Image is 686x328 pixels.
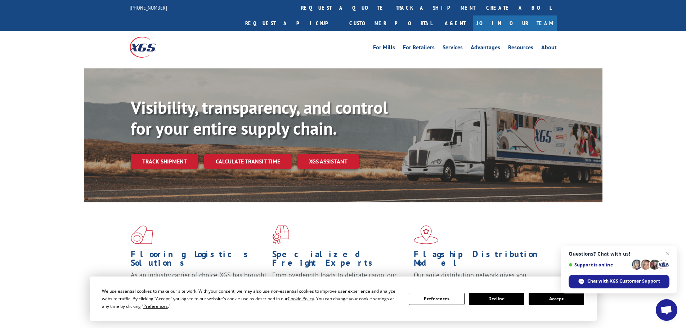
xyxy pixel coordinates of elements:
div: We use essential cookies to make our site work. With your consent, we may also use non-essential ... [102,287,400,310]
span: Our agile distribution network gives you nationwide inventory management on demand. [414,271,546,288]
a: Customer Portal [344,15,438,31]
a: Request a pickup [240,15,344,31]
span: Support is online [569,262,629,268]
div: Chat with XGS Customer Support [569,275,669,288]
button: Accept [529,293,584,305]
a: Calculate transit time [204,154,292,169]
img: xgs-icon-flagship-distribution-model-red [414,225,439,244]
a: For Retailers [403,45,435,53]
img: xgs-icon-total-supply-chain-intelligence-red [131,225,153,244]
span: Preferences [143,303,168,309]
span: Questions? Chat with us! [569,251,669,257]
a: Agent [438,15,473,31]
span: Cookie Policy [288,296,314,302]
h1: Flagship Distribution Model [414,250,550,271]
a: About [541,45,557,53]
span: Close chat [663,250,672,258]
button: Preferences [409,293,464,305]
span: Chat with XGS Customer Support [587,278,660,284]
h1: Flooring Logistics Solutions [131,250,267,271]
h1: Specialized Freight Experts [272,250,408,271]
button: Decline [469,293,524,305]
a: Advantages [471,45,500,53]
a: Resources [508,45,533,53]
img: xgs-icon-focused-on-flooring-red [272,225,289,244]
a: For Mills [373,45,395,53]
b: Visibility, transparency, and control for your entire supply chain. [131,96,388,139]
p: From overlength loads to delicate cargo, our experienced staff knows the best way to move your fr... [272,271,408,303]
div: Cookie Consent Prompt [90,277,597,321]
a: XGS ASSISTANT [297,154,359,169]
a: Track shipment [131,154,198,169]
div: Open chat [656,299,677,321]
span: As an industry carrier of choice, XGS has brought innovation and dedication to flooring logistics... [131,271,266,296]
a: [PHONE_NUMBER] [130,4,167,11]
a: Services [443,45,463,53]
a: Join Our Team [473,15,557,31]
